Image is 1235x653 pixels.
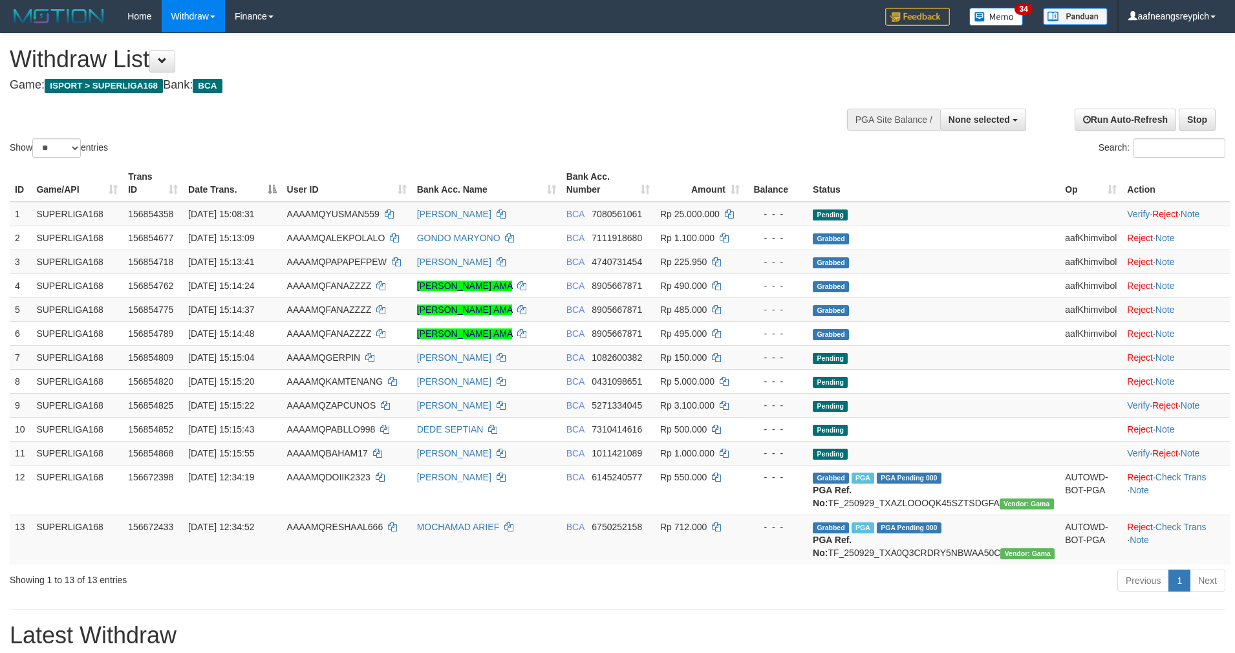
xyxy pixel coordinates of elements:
a: Reject [1127,305,1153,315]
td: 13 [10,515,31,564]
span: Copy 5271334045 to clipboard [592,400,642,411]
span: 156672398 [128,472,173,482]
span: AAAAMQKAMTENANG [287,376,383,387]
span: [DATE] 15:13:41 [188,257,254,267]
img: MOTION_logo.png [10,6,108,26]
input: Search: [1133,138,1225,158]
span: AAAAMQFANAZZZZ [287,305,372,315]
a: Note [1155,281,1175,291]
span: 34 [1015,3,1032,15]
a: [PERSON_NAME] AMA [417,328,513,339]
div: PGA Site Balance / [847,109,940,131]
div: - - - [750,303,802,316]
a: [PERSON_NAME] [417,376,491,387]
span: BCA [566,472,585,482]
span: [DATE] 15:13:09 [188,233,254,243]
span: Rp 150.000 [660,352,707,363]
td: 6 [10,321,31,345]
a: Reject [1127,472,1153,482]
span: 156854789 [128,328,173,339]
span: 156854358 [128,209,173,219]
span: BCA [566,305,585,315]
span: BCA [566,448,585,458]
span: Marked by aafsoycanthlai [852,522,874,533]
a: Check Trans [1155,472,1207,482]
td: SUPERLIGA168 [31,202,123,226]
div: - - - [750,399,802,412]
td: aafKhimvibol [1060,297,1122,321]
span: Grabbed [813,522,849,533]
td: · [1122,226,1230,250]
td: · · [1122,441,1230,465]
span: Copy 6145240577 to clipboard [592,472,642,482]
span: BCA [566,352,585,363]
span: 156854809 [128,352,173,363]
span: AAAAMQDOIIK2323 [287,472,370,482]
span: Grabbed [813,473,849,484]
select: Showentries [32,138,81,158]
td: SUPERLIGA168 [31,393,123,417]
span: AAAAMQGERPIN [287,352,361,363]
span: 156854718 [128,257,173,267]
span: None selected [949,114,1010,125]
td: 1 [10,202,31,226]
span: Rp 225.950 [660,257,707,267]
td: SUPERLIGA168 [31,273,123,297]
td: · [1122,273,1230,297]
span: Vendor URL: https://trx31.1velocity.biz [1000,548,1055,559]
span: [DATE] 15:15:04 [188,352,254,363]
span: Rp 5.000.000 [660,376,714,387]
span: Rp 485.000 [660,305,707,315]
td: AUTOWD-BOT-PGA [1060,465,1122,515]
th: Bank Acc. Number: activate to sort column ascending [561,165,655,202]
td: · [1122,369,1230,393]
td: SUPERLIGA168 [31,441,123,465]
span: Copy 4740731454 to clipboard [592,257,642,267]
a: Reject [1127,233,1153,243]
span: 156672433 [128,522,173,532]
span: Copy 1082600382 to clipboard [592,352,642,363]
a: Stop [1179,109,1216,131]
td: 10 [10,417,31,441]
span: Pending [813,401,848,412]
span: Rp 1.100.000 [660,233,714,243]
b: PGA Ref. No: [813,535,852,558]
span: [DATE] 12:34:19 [188,472,254,482]
td: SUPERLIGA168 [31,297,123,321]
img: panduan.png [1043,8,1108,25]
a: Note [1155,233,1175,243]
div: - - - [750,447,802,460]
td: aafKhimvibol [1060,226,1122,250]
span: [DATE] 15:14:48 [188,328,254,339]
span: AAAAMQFANAZZZZ [287,328,372,339]
a: Reject [1152,448,1178,458]
span: Copy 6750252158 to clipboard [592,522,642,532]
a: Verify [1127,448,1150,458]
span: Pending [813,209,848,220]
a: Verify [1127,209,1150,219]
span: AAAAMQFANAZZZZ [287,281,372,291]
span: Marked by aafsoycanthlai [852,473,874,484]
th: Op: activate to sort column ascending [1060,165,1122,202]
div: - - - [750,279,802,292]
img: Feedback.jpg [885,8,950,26]
span: AAAAMQBAHAM17 [287,448,368,458]
span: [DATE] 15:15:55 [188,448,254,458]
td: 11 [10,441,31,465]
a: Previous [1117,570,1169,592]
span: Copy 7310414616 to clipboard [592,424,642,434]
span: Rp 712.000 [660,522,707,532]
span: 156854775 [128,305,173,315]
a: [PERSON_NAME] [417,448,491,458]
a: Reject [1127,376,1153,387]
td: 5 [10,297,31,321]
span: [DATE] 15:15:20 [188,376,254,387]
a: Verify [1127,400,1150,411]
a: Note [1181,209,1200,219]
span: BCA [566,376,585,387]
span: Rp 3.100.000 [660,400,714,411]
td: SUPERLIGA168 [31,417,123,441]
a: Note [1130,485,1149,495]
th: Date Trans.: activate to sort column descending [183,165,282,202]
th: Balance [745,165,808,202]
